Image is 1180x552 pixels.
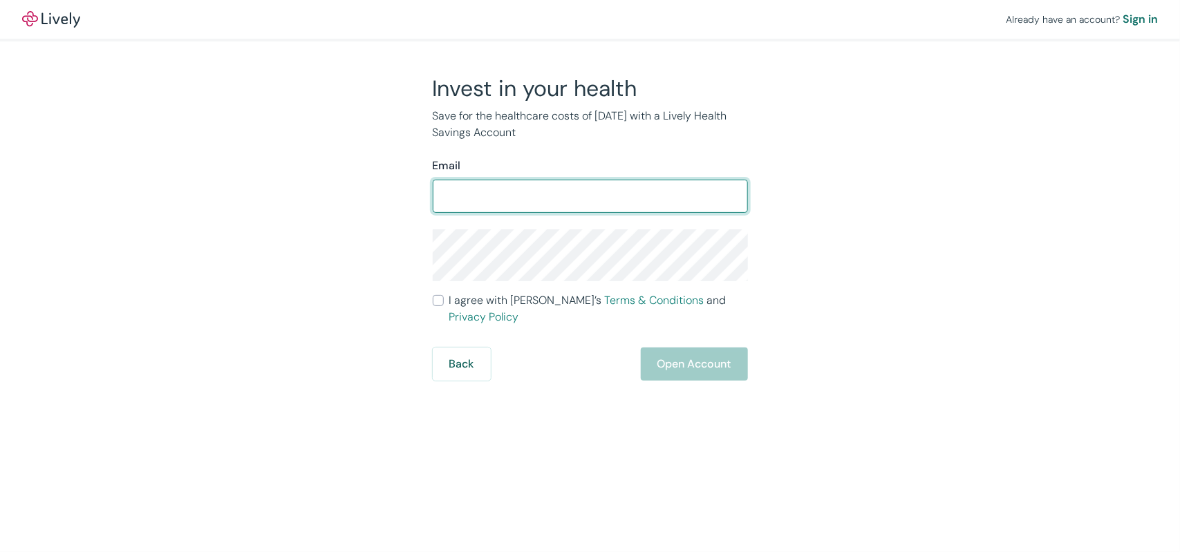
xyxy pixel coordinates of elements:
a: Privacy Policy [449,310,519,324]
span: I agree with [PERSON_NAME]’s and [449,292,748,325]
a: Sign in [1123,11,1158,28]
button: Back [433,348,491,381]
a: LivelyLively [22,11,80,28]
div: Already have an account? [1006,11,1158,28]
p: Save for the healthcare costs of [DATE] with a Lively Health Savings Account [433,108,748,141]
h2: Invest in your health [433,75,748,102]
img: Lively [22,11,80,28]
a: Terms & Conditions [605,293,704,307]
label: Email [433,158,461,174]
